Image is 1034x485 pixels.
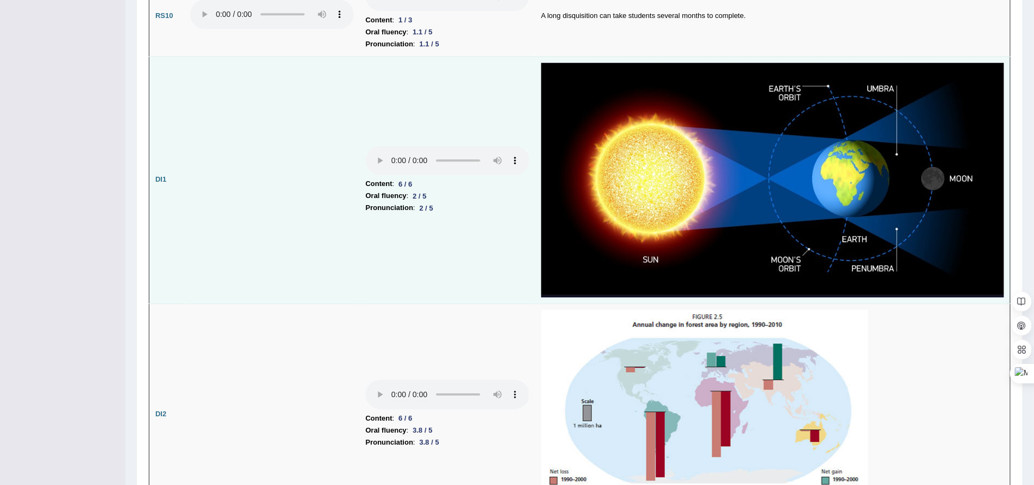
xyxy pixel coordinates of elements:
div: 6 / 6 [394,178,416,190]
div: 2 / 5 [415,202,438,214]
li: : [366,14,529,26]
b: Oral fluency [366,190,407,202]
div: 1 / 3 [394,14,416,26]
li: : [366,436,529,448]
div: 1.1 / 5 [408,26,437,38]
li: : [366,412,529,424]
li: : [366,190,529,202]
b: Pronunciation [366,38,413,50]
li: : [366,178,529,190]
b: Pronunciation [366,436,413,448]
b: Content [366,178,392,190]
b: Content [366,14,392,26]
li: : [366,424,529,436]
b: RS10 [155,11,173,20]
li: : [366,202,529,214]
div: 2 / 5 [408,190,431,202]
li: : [366,38,529,50]
li: : [366,26,529,38]
b: Pronunciation [366,202,413,214]
div: 3.8 / 5 [408,424,437,436]
b: DI2 [155,410,166,418]
div: 1.1 / 5 [415,38,444,50]
b: Content [366,412,392,424]
b: Oral fluency [366,26,407,38]
div: 6 / 6 [394,412,416,424]
b: DI1 [155,175,166,183]
b: Oral fluency [366,424,407,436]
div: 3.8 / 5 [415,436,444,448]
